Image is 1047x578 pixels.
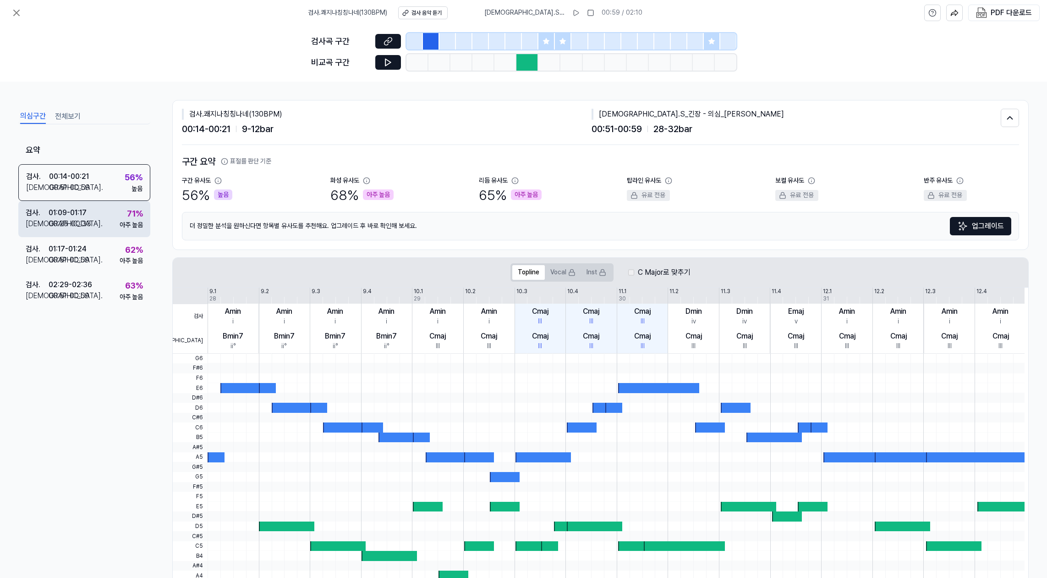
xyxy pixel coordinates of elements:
[465,288,476,295] div: 10.2
[223,331,243,342] div: Bmin7
[788,331,804,342] div: Cmaj
[225,306,241,317] div: Amin
[26,255,49,266] div: [DEMOGRAPHIC_DATA] .
[242,122,274,136] span: 9 - 12 bar
[232,317,234,326] div: i
[1000,317,1001,326] div: i
[545,265,581,280] button: Vocal
[583,331,599,342] div: Cmaj
[173,393,208,403] span: D#6
[327,306,343,317] div: Amin
[721,288,730,295] div: 11.3
[928,8,937,17] svg: help
[173,541,208,551] span: C5
[691,317,696,326] div: iv
[411,9,442,17] div: 검사 음악 듣기
[132,184,143,194] div: 높음
[619,295,626,303] div: 30
[925,288,936,295] div: 12.3
[26,207,49,218] div: 검사 .
[173,383,208,393] span: E6
[49,207,87,218] div: 01:09 - 01:17
[26,171,49,182] div: 검사 .
[581,265,612,280] button: Inst
[378,306,395,317] div: Amin
[619,288,626,295] div: 11.1
[182,176,211,185] div: 구간 유사도
[627,176,661,185] div: 탑라인 유사도
[276,306,292,317] div: Amin
[173,442,208,452] span: A#5
[173,531,208,541] span: C#5
[924,190,967,201] div: 유료 전용
[414,288,423,295] div: 10.1
[330,185,394,205] div: 68 %
[311,35,370,48] div: 검사곡 구간
[182,154,1019,169] h2: 구간 요약
[772,288,781,295] div: 11.4
[898,317,899,326] div: i
[742,317,747,326] div: iv
[127,207,143,221] div: 71 %
[261,288,269,295] div: 9.2
[363,189,394,200] div: 아주 높음
[376,331,397,342] div: Bmin7
[436,342,440,351] div: III
[976,7,987,18] img: PDF Download
[49,290,89,301] div: 00:51 - 00:59
[173,492,208,502] span: F5
[957,221,968,232] img: Sparkles
[173,422,208,433] span: C6
[532,306,548,317] div: Cmaj
[173,433,208,443] span: B5
[49,255,89,266] div: 00:51 - 00:59
[55,109,81,124] button: 전체보기
[924,176,953,185] div: 반주 유사도
[20,109,46,124] button: 의심구간
[516,288,527,295] div: 10.3
[398,6,448,19] button: 검사 음악 듣기
[538,342,542,351] div: III
[641,342,645,351] div: III
[274,331,295,342] div: Bmin7
[641,317,645,326] div: III
[173,522,208,532] span: D5
[284,317,285,326] div: i
[214,189,232,200] div: 높음
[685,331,702,342] div: Cmaj
[333,342,338,351] div: ii°
[18,137,150,164] div: 요약
[49,171,89,182] div: 00:14 - 00:21
[487,342,491,351] div: III
[845,342,849,351] div: III
[736,331,753,342] div: Cmaj
[173,561,208,571] span: A#4
[173,452,208,462] span: A5
[890,306,906,317] div: Amin
[481,331,497,342] div: Cmaj
[950,9,959,17] img: share
[325,331,345,342] div: Bmin7
[125,279,143,293] div: 63 %
[669,288,679,295] div: 11.2
[386,317,387,326] div: i
[602,8,642,17] div: 00:59 / 02:10
[896,342,900,351] div: III
[173,472,208,482] span: G5
[532,331,548,342] div: Cmaj
[839,331,855,342] div: Cmaj
[26,182,49,193] div: [DEMOGRAPHIC_DATA] .
[49,244,87,255] div: 01:17 - 01:24
[479,185,542,205] div: 65 %
[26,244,49,255] div: 검사 .
[538,317,542,326] div: III
[924,5,941,21] button: help
[209,295,216,303] div: 28
[120,256,143,266] div: 아주 높음
[634,331,651,342] div: Cmaj
[26,218,49,229] div: [DEMOGRAPHIC_DATA] .
[26,279,49,290] div: 검사 .
[992,331,1009,342] div: Cmaj
[484,8,565,17] span: [DEMOGRAPHIC_DATA] . S_긴장 - 의심_[PERSON_NAME]
[221,157,271,166] button: 표절률 판단 기준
